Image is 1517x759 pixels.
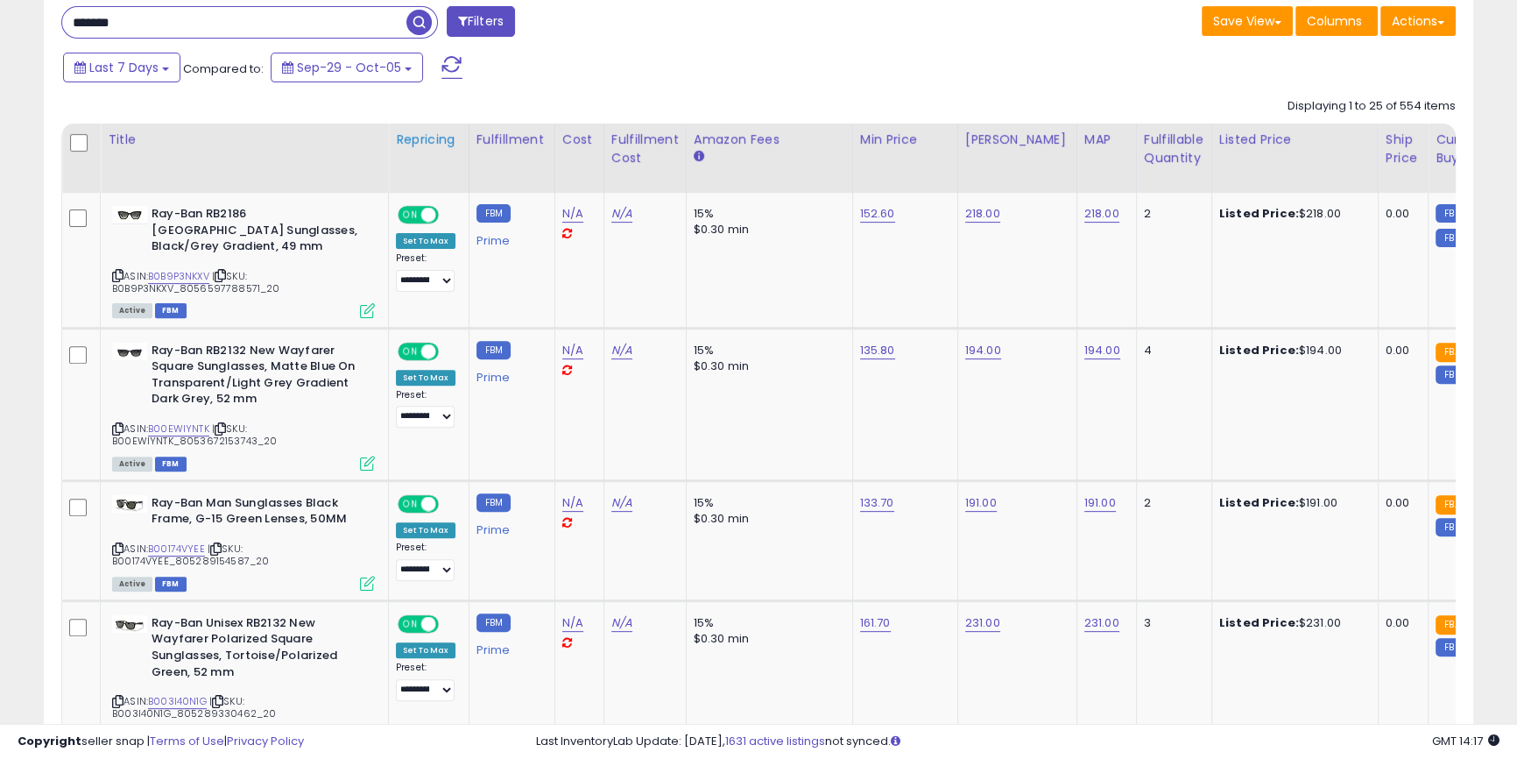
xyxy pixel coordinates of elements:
[399,496,421,511] span: ON
[860,494,894,512] a: 133.70
[152,343,364,412] b: Ray-Ban RB2132 New Wayfarer Square Sunglasses, Matte Blue On Transparent/Light Grey Gradient Dark...
[476,204,511,223] small: FBM
[155,577,187,592] span: FBM
[611,494,632,512] a: N/A
[694,131,845,149] div: Amazon Fees
[396,370,455,386] div: Set To Max
[112,343,375,469] div: ASIN:
[1436,343,1468,362] small: FBA
[112,206,375,316] div: ASIN:
[108,131,381,149] div: Title
[1084,131,1129,149] div: MAP
[18,733,81,749] strong: Copyright
[725,733,825,749] a: 1631 active listings
[562,614,583,632] a: N/A
[694,222,839,238] div: $0.30 min
[476,516,541,537] div: Prime
[447,6,515,37] button: Filters
[536,734,1499,750] div: Last InventoryLab Update: [DATE], not synced.
[860,342,895,359] a: 135.80
[694,631,839,647] div: $0.30 min
[1084,205,1119,223] a: 218.00
[476,341,511,359] small: FBM
[148,694,207,709] a: B003I40N1G
[1084,342,1120,359] a: 194.00
[611,205,632,223] a: N/A
[1386,343,1415,358] div: 0.00
[63,53,180,82] button: Last 7 Days
[1295,6,1378,36] button: Columns
[1436,495,1468,514] small: FBA
[476,227,541,248] div: Prime
[148,269,209,284] a: B0B9P3NKXV
[694,358,839,374] div: $0.30 min
[399,208,421,223] span: ON
[155,457,187,472] span: FBM
[562,205,583,223] a: N/A
[476,636,541,657] div: Prime
[152,495,364,532] b: Ray-Ban Man Sunglasses Black Frame, G-15 Green Lenses, 50MM
[965,494,997,512] a: 191.00
[396,662,455,701] div: Preset:
[1219,206,1365,222] div: $218.00
[155,303,187,318] span: FBM
[1436,229,1470,247] small: FBM
[860,614,891,632] a: 161.70
[476,364,541,385] div: Prime
[1084,614,1119,632] a: 231.00
[183,60,264,77] span: Compared to:
[271,53,423,82] button: Sep-29 - Oct-05
[562,342,583,359] a: N/A
[1436,365,1470,384] small: FBM
[1219,494,1299,511] b: Listed Price:
[436,208,464,223] span: OFF
[1386,495,1415,511] div: 0.00
[89,59,159,76] span: Last 7 Days
[1144,206,1198,222] div: 2
[965,205,1000,223] a: 218.00
[112,495,375,589] div: ASIN:
[112,343,147,360] img: 21lpU68KHML._SL40_.jpg
[18,734,304,750] div: seller snap | |
[112,206,147,223] img: 21p2STACaPL._SL40_.jpg
[1219,342,1299,358] b: Listed Price:
[436,616,464,631] span: OFF
[1436,204,1470,223] small: FBM
[694,615,839,631] div: 15%
[1084,494,1116,512] a: 191.00
[860,205,895,223] a: 152.60
[1219,614,1299,631] b: Listed Price:
[965,614,1000,632] a: 231.00
[476,493,511,512] small: FBM
[112,495,147,513] img: 21ce5ab04zL._SL40_.jpg
[396,642,455,658] div: Set To Max
[965,131,1069,149] div: [PERSON_NAME]
[1386,206,1415,222] div: 0.00
[694,495,839,511] div: 15%
[476,131,547,149] div: Fulfillment
[396,522,455,538] div: Set To Max
[1436,518,1470,536] small: FBM
[476,614,511,632] small: FBM
[860,131,950,149] div: Min Price
[436,344,464,358] span: OFF
[611,131,679,167] div: Fulfillment Cost
[1307,12,1362,30] span: Columns
[1386,615,1415,631] div: 0.00
[694,149,704,165] small: Amazon Fees.
[112,694,276,720] span: | SKU: B003I40N1G_805289330462_20
[399,344,421,358] span: ON
[112,577,152,592] span: All listings currently available for purchase on Amazon
[1202,6,1293,36] button: Save View
[1386,131,1421,167] div: Ship Price
[112,422,278,448] span: | SKU: B00EWIYNTK_8053672153743_20
[396,542,455,581] div: Preset:
[1436,638,1470,656] small: FBM
[112,542,269,568] span: | SKU: B00174VYEE_805289154587_20
[1144,131,1204,167] div: Fulfillable Quantity
[1219,131,1371,149] div: Listed Price
[1219,615,1365,631] div: $231.00
[436,496,464,511] span: OFF
[152,206,364,259] b: Ray-Ban RB2186 [GEOGRAPHIC_DATA] Sunglasses, Black/Grey Gradient, 49 mm
[1219,495,1365,511] div: $191.00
